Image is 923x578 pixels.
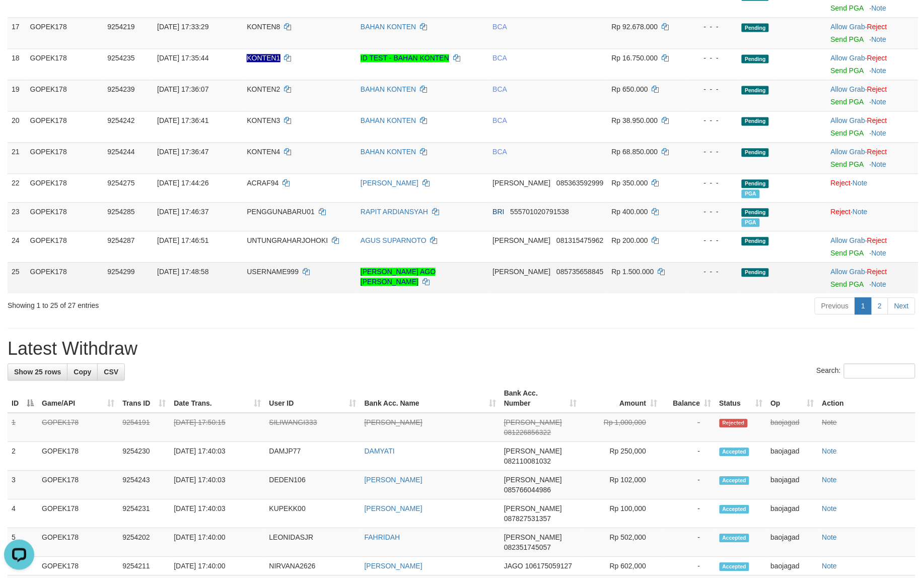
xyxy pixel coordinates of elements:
[817,363,915,378] label: Search:
[827,142,918,173] td: ·
[504,533,562,541] span: [PERSON_NAME]
[831,54,867,62] span: ·
[361,179,418,187] a: [PERSON_NAME]
[157,179,208,187] span: [DATE] 17:44:26
[720,476,750,485] span: Accepted
[504,447,562,455] span: [PERSON_NAME]
[716,384,767,413] th: Status: activate to sort column ascending
[8,48,26,80] td: 18
[661,528,715,557] td: -
[157,148,208,156] span: [DATE] 17:36:47
[831,35,864,43] a: Send PGA
[8,80,26,111] td: 19
[742,268,769,277] span: Pending
[831,268,867,276] span: ·
[867,85,887,93] a: Reject
[26,262,104,293] td: GOPEK178
[689,147,734,157] div: - - -
[107,179,135,187] span: 9254275
[118,442,170,471] td: 9254230
[26,231,104,262] td: GOPEK178
[581,557,661,575] td: Rp 602,000
[556,236,603,244] span: Copy 081315475962 to clipboard
[612,148,658,156] span: Rp 68.850.000
[581,471,661,499] td: Rp 102,000
[493,116,507,124] span: BCA
[689,207,734,217] div: - - -
[493,54,507,62] span: BCA
[742,23,769,32] span: Pending
[831,67,864,75] a: Send PGA
[612,54,658,62] span: Rp 16.750.000
[265,528,361,557] td: LEONIDASJR
[661,413,715,442] td: -
[170,471,265,499] td: [DATE] 17:40:03
[107,208,135,216] span: 9254285
[504,428,551,436] span: Copy 081226856322 to clipboard
[361,236,427,244] a: AGUS SUPARNOTO
[67,363,98,380] a: Copy
[872,35,887,43] a: Note
[867,116,887,124] a: Reject
[8,442,38,471] td: 2
[831,208,851,216] a: Reject
[500,384,581,413] th: Bank Acc. Number: activate to sort column ascending
[831,280,864,288] a: Send PGA
[8,471,38,499] td: 3
[872,98,887,106] a: Note
[612,116,658,124] span: Rp 38.950.000
[107,148,135,156] span: 9254244
[247,148,280,156] span: KONTEN4
[827,262,918,293] td: ·
[822,418,837,426] a: Note
[612,23,658,31] span: Rp 92.678.000
[26,111,104,142] td: GOPEK178
[107,236,135,244] span: 9254287
[742,148,769,157] span: Pending
[871,297,888,314] a: 2
[8,499,38,528] td: 4
[493,85,507,93] span: BCA
[107,116,135,124] span: 9254242
[504,486,551,494] span: Copy 085766044986 to clipboard
[742,218,759,227] span: Marked by baojagad
[822,504,837,512] a: Note
[265,384,361,413] th: User ID: activate to sort column ascending
[8,413,38,442] td: 1
[38,528,118,557] td: GOPEK178
[8,339,915,359] h1: Latest Withdraw
[170,384,265,413] th: Date Trans.: activate to sort column ascending
[8,111,26,142] td: 20
[511,208,570,216] span: Copy 555701020791538 to clipboard
[853,208,868,216] a: Note
[822,447,837,455] a: Note
[612,208,648,216] span: Rp 400.000
[867,23,887,31] a: Reject
[867,236,887,244] a: Reject
[661,442,715,471] td: -
[742,86,769,94] span: Pending
[872,4,887,12] a: Note
[822,476,837,484] a: Note
[365,562,422,570] a: [PERSON_NAME]
[767,384,818,413] th: Op: activate to sort column ascending
[365,418,422,426] a: [PERSON_NAME]
[661,384,715,413] th: Balance: activate to sort column ascending
[361,85,416,93] a: BAHAN KONTEN
[247,85,280,93] span: KONTEN2
[867,54,887,62] a: Reject
[872,129,887,137] a: Note
[104,368,118,376] span: CSV
[26,48,104,80] td: GOPEK178
[767,442,818,471] td: baojagad
[742,117,769,125] span: Pending
[581,413,661,442] td: Rp 1,000,000
[97,363,125,380] a: CSV
[831,148,867,156] span: ·
[493,179,551,187] span: [PERSON_NAME]
[742,237,769,245] span: Pending
[872,67,887,75] a: Note
[493,236,551,244] span: [PERSON_NAME]
[265,557,361,575] td: NIRVANA2626
[689,84,734,94] div: - - -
